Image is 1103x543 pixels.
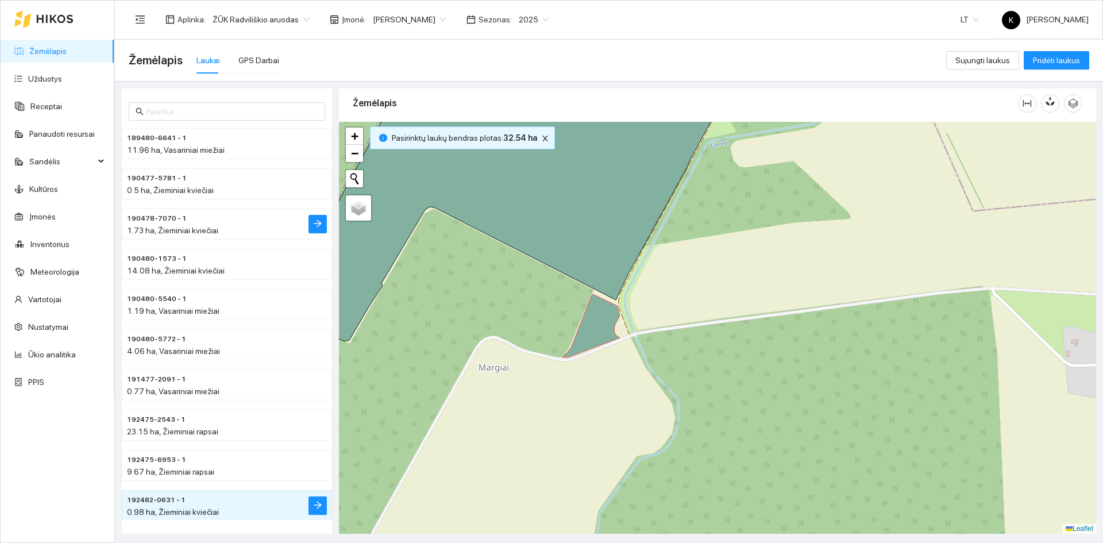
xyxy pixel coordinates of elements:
span: 9.67 ha, Žieminiai rapsai [127,467,214,476]
span: ŽŪK Radviliškio aruodas [213,11,309,28]
button: Initiate a new search [346,170,363,187]
input: Paieška [146,105,318,118]
span: 1.73 ha, Žieminiai kviečiai [127,226,218,235]
span: 189480-6641 - 1 [127,133,187,144]
span: − [351,146,358,160]
span: 0.5 ha, Žieminiai kviečiai [127,186,214,195]
span: Žemėlapis [129,51,183,70]
span: K [1009,11,1013,29]
span: Sandėlis [29,150,95,173]
span: LT [961,11,979,28]
span: Aplinka : [178,13,206,26]
span: 11.96 ha, Vasariniai miežiai [127,145,225,155]
span: 0.98 ha, Žieminiai kviečiai [127,507,219,517]
span: Pridėti laukus [1033,54,1080,67]
span: Įmonė : [342,13,366,26]
a: Nustatymai [28,322,68,332]
button: Sujungti laukus [946,51,1019,70]
a: Užduotys [28,74,62,83]
span: 2025 [519,11,549,28]
span: 190477-5781 - 1 [127,173,187,184]
button: close [538,132,552,145]
span: search [136,107,144,115]
span: 0.77 ha, Vasariniai miežiai [127,387,219,396]
button: menu-fold [129,8,152,31]
a: Pridėti laukus [1024,56,1089,65]
a: Layers [346,195,371,221]
span: 1.19 ha, Vasariniai miežiai [127,306,219,315]
div: Žemėlapis [353,87,1018,120]
a: Meteorologija [30,267,79,276]
button: arrow-right [308,215,327,233]
span: layout [165,15,175,24]
b: 32.54 ha [503,133,537,143]
span: 190478-7070 - 1 [127,213,187,224]
span: Pasirinktų laukų bendras plotas : [392,132,537,144]
span: 192475-2543 - 1 [127,414,186,425]
button: arrow-right [308,496,327,515]
span: info-circle [379,134,387,142]
span: 4.06 ha, Vasariniai miežiai [127,346,220,356]
a: Įmonės [29,212,56,221]
a: Žemėlapis [29,47,67,56]
span: Sujungti laukus [955,54,1010,67]
a: Kultūros [29,184,58,194]
span: shop [330,15,339,24]
span: menu-fold [135,14,145,25]
span: 23.15 ha, Žieminiai rapsai [127,427,218,436]
span: 190480-5772 - 1 [127,334,186,345]
span: 190480-1573 - 1 [127,253,187,264]
a: Ūkio analitika [28,350,76,359]
div: GPS Darbai [238,54,279,67]
span: close [539,134,551,143]
span: Jonas Ruškys [373,11,446,28]
a: PPIS [28,378,44,387]
span: 191477-2091 - 1 [127,374,186,385]
a: Sujungti laukus [946,56,1019,65]
span: [PERSON_NAME] [1002,15,1089,24]
span: Sezonas : [479,13,512,26]
div: Laukai [196,54,220,67]
span: 192475-6953 - 1 [127,455,186,465]
a: Zoom out [346,145,363,162]
a: Vartotojai [28,295,61,304]
span: 14.08 ha, Žieminiai kviečiai [127,266,225,275]
span: calendar [466,15,476,24]
span: 192482-0631 - 1 [127,495,186,506]
span: column-width [1019,99,1036,108]
a: Zoom in [346,128,363,145]
span: 190480-5540 - 1 [127,294,187,305]
a: Leaflet [1066,525,1093,533]
a: Panaudoti resursai [29,129,95,138]
span: arrow-right [313,500,322,511]
span: arrow-right [313,219,322,230]
a: Inventorius [30,240,70,249]
a: Receptai [30,102,62,111]
button: column-width [1018,94,1036,113]
button: Pridėti laukus [1024,51,1089,70]
span: + [351,129,358,143]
